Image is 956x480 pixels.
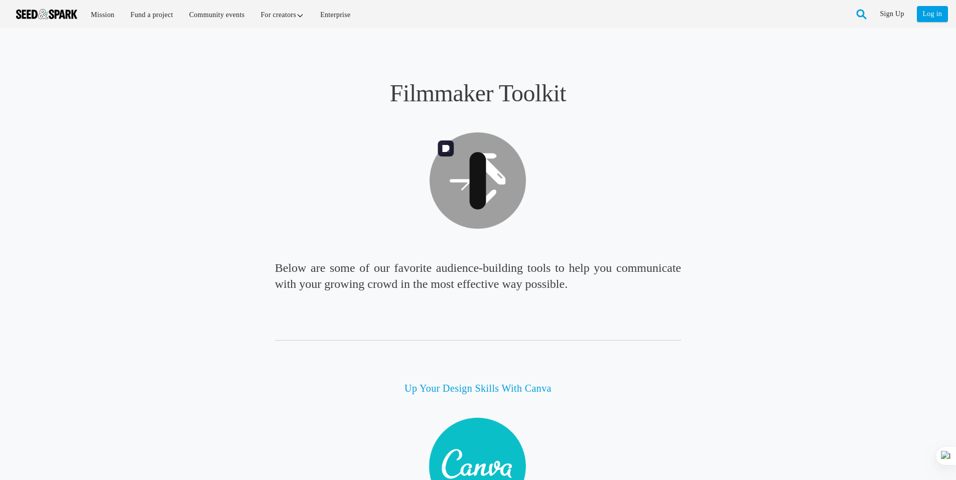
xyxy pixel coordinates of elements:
a: Mission [84,4,121,26]
img: swiss army knife [430,132,526,229]
a: For creators [254,4,312,26]
h3: Below are some of our favorite audience-building tools to help you communicate with your growing ... [275,260,681,292]
a: Enterprise [313,4,357,26]
a: Fund a project [123,4,180,26]
h1: Filmmaker Toolkit [275,78,681,108]
a: Log in [917,6,948,22]
a: Sign Up [880,6,904,22]
a: Community events [182,4,252,26]
a: Up Your Design Skills With Canva [404,383,552,394]
img: Seed amp; Spark [16,9,77,19]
